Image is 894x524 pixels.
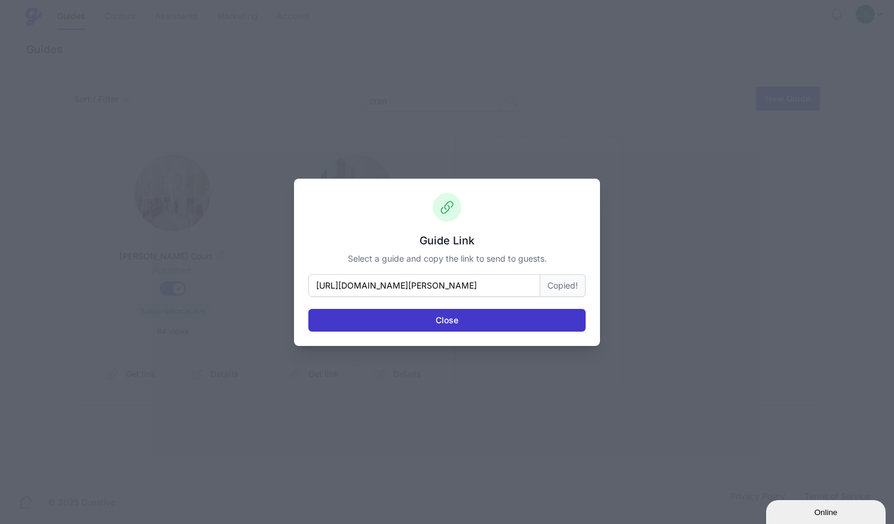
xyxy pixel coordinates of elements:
iframe: chat widget [766,498,888,524]
h3: Guide Link [308,234,586,248]
p: Select a guide and copy the link to send to guests. [308,253,586,265]
button: Close [308,309,586,332]
button: Copied! [540,274,586,297]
